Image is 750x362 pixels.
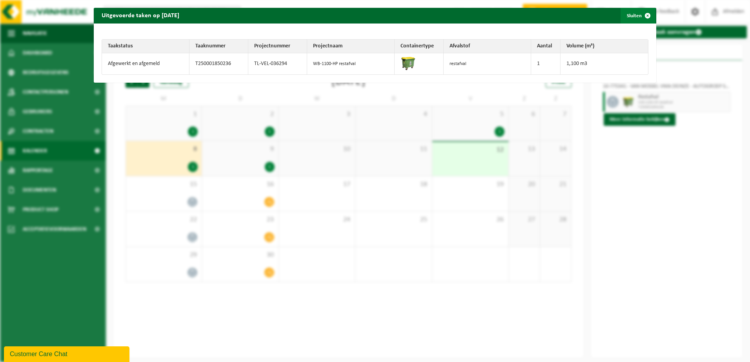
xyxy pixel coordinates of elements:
th: Volume (m³) [561,40,648,53]
img: WB-1100-HPE-GN-50 [400,55,416,71]
th: Containertype [395,40,444,53]
td: restafval [444,53,531,74]
th: Taakstatus [102,40,189,53]
iframe: chat widget [4,345,131,362]
th: Afvalstof [444,40,531,53]
th: Aantal [531,40,561,53]
th: Projectnummer [248,40,307,53]
td: TL-VEL-036294 [248,53,307,74]
button: Sluiten [621,8,655,24]
h2: Uitgevoerde taken op [DATE] [94,8,187,23]
td: Afgewerkt en afgemeld [102,53,189,74]
th: Projectnaam [307,40,395,53]
td: 1 [531,53,561,74]
th: Taaknummer [189,40,248,53]
td: T250001850236 [189,53,248,74]
td: WB-1100-HP restafval [307,53,395,74]
td: 1,100 m3 [561,53,648,74]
